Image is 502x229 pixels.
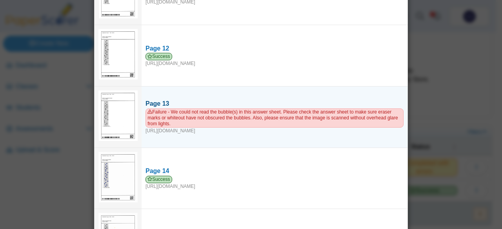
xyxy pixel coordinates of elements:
div: [URL][DOMAIN_NAME] [146,108,404,134]
div: Page 13 [146,99,404,108]
a: Page 12 Success [URL][DOMAIN_NAME] [142,40,407,71]
div: [URL][DOMAIN_NAME] [146,53,404,67]
img: web_25t0t9fuHteR8tzSK8aHp4qeB0CSKSJdNbZrYW00_SEPTEMBER_9_2025T18_37_58_345000000.jpg [98,90,138,141]
div: Page 12 [146,44,404,53]
a: Page 14 Success [URL][DOMAIN_NAME] [142,163,407,193]
div: Page 14 [146,167,404,175]
img: 3139954_SEPTEMBER_9_2025T18_37_53_807000000.jpeg [98,152,138,202]
span: Success [146,176,172,183]
span: Success [146,53,172,60]
a: Page 13 Failure - We could not read the bubble(s) in this answer sheet. Please check the answer s... [142,96,407,138]
div: [URL][DOMAIN_NAME] [146,176,404,190]
img: 3139956_SEPTEMBER_9_2025T18_37_55_88000000.jpeg [98,29,138,79]
span: Failure - We could not read the bubble(s) in this answer sheet. Please check the answer sheet to ... [146,108,404,128]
